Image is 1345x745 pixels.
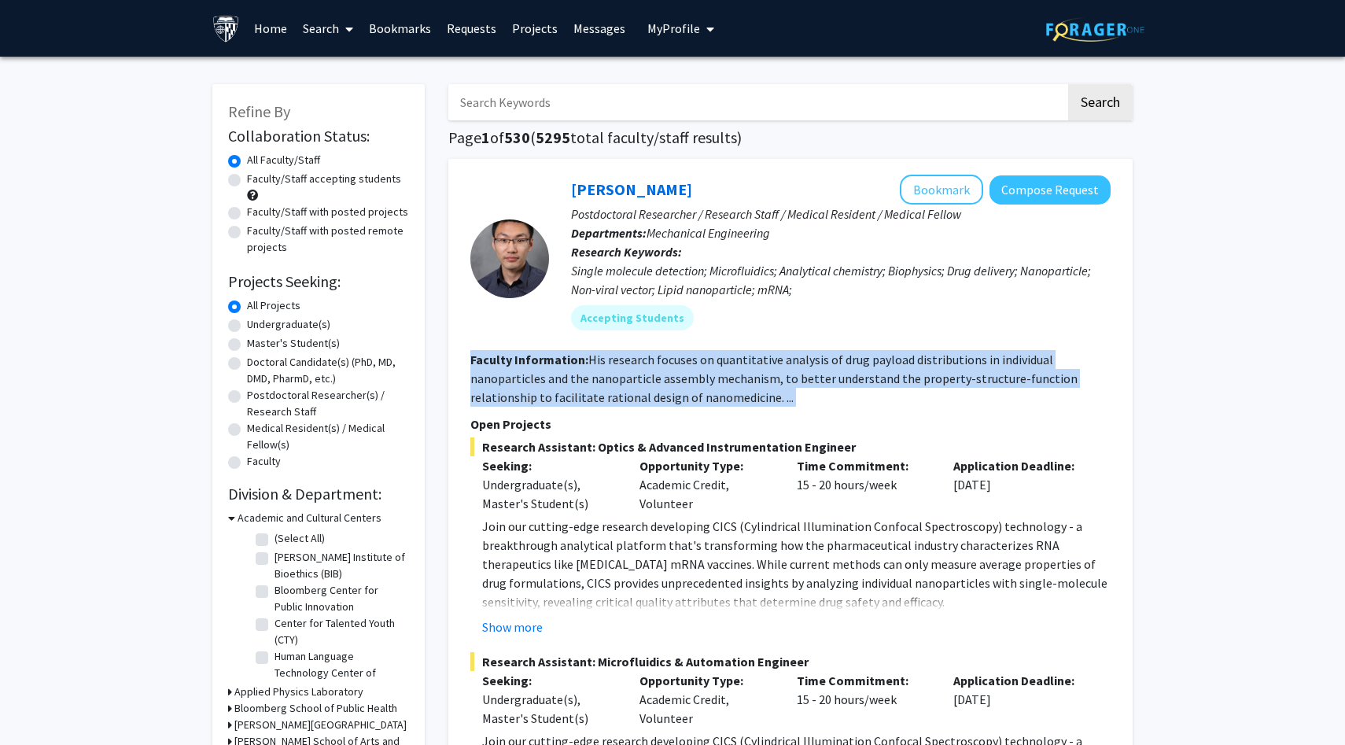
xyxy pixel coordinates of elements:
[504,127,530,147] span: 530
[361,1,439,56] a: Bookmarks
[275,530,325,547] label: (Select All)
[228,272,409,291] h2: Projects Seeking:
[571,179,692,199] a: [PERSON_NAME]
[470,652,1111,671] span: Research Assistant: Microfluidics & Automation Engineer
[482,618,543,636] button: Show more
[234,684,363,700] h3: Applied Physics Laboratory
[1068,84,1133,120] button: Search
[228,101,290,121] span: Refine By
[275,582,405,615] label: Bloomberg Center for Public Innovation
[247,297,300,314] label: All Projects
[571,225,647,241] b: Departments:
[566,1,633,56] a: Messages
[247,354,409,387] label: Doctoral Candidate(s) (PhD, MD, DMD, PharmD, etc.)
[482,517,1111,611] p: Join our cutting-edge research developing CICS (Cylindrical Illumination Confocal Spectroscopy) t...
[504,1,566,56] a: Projects
[247,204,408,220] label: Faculty/Staff with posted projects
[482,456,616,475] p: Seeking:
[212,15,240,42] img: Johns Hopkins University Logo
[797,456,930,475] p: Time Commitment:
[1046,17,1144,42] img: ForagerOne Logo
[234,700,397,717] h3: Bloomberg School of Public Health
[448,84,1066,120] input: Search Keywords
[482,671,616,690] p: Seeking:
[900,175,983,205] button: Add Sixuan Li to Bookmarks
[941,671,1099,728] div: [DATE]
[228,485,409,503] h2: Division & Department:
[470,352,1078,405] fg-read-more: His research focuses on quantitative analysis of drug payload distributions in individual nanopar...
[571,261,1111,299] div: Single molecule detection; Microfluidics; Analytical chemistry; Biophysics; Drug delivery; Nanopa...
[470,415,1111,433] p: Open Projects
[470,352,588,367] b: Faculty Information:
[941,456,1099,513] div: [DATE]
[247,316,330,333] label: Undergraduate(s)
[275,549,405,582] label: [PERSON_NAME] Institute of Bioethics (BIB)
[238,510,381,526] h3: Academic and Cultural Centers
[571,305,694,330] mat-chip: Accepting Students
[246,1,295,56] a: Home
[647,20,700,36] span: My Profile
[275,648,405,698] label: Human Language Technology Center of Excellence (HLTCOE)
[234,717,407,733] h3: [PERSON_NAME][GEOGRAPHIC_DATA]
[989,175,1111,205] button: Compose Request to Sixuan Li
[228,127,409,146] h2: Collaboration Status:
[482,690,616,728] div: Undergraduate(s), Master's Student(s)
[953,456,1087,475] p: Application Deadline:
[797,671,930,690] p: Time Commitment:
[647,225,770,241] span: Mechanical Engineering
[275,615,405,648] label: Center for Talented Youth (CTY)
[536,127,570,147] span: 5295
[247,453,281,470] label: Faculty
[247,420,409,453] label: Medical Resident(s) / Medical Fellow(s)
[247,152,320,168] label: All Faculty/Staff
[439,1,504,56] a: Requests
[628,671,785,728] div: Academic Credit, Volunteer
[470,437,1111,456] span: Research Assistant: Optics & Advanced Instrumentation Engineer
[12,674,67,733] iframe: Chat
[571,205,1111,223] p: Postdoctoral Researcher / Research Staff / Medical Resident / Medical Fellow
[247,387,409,420] label: Postdoctoral Researcher(s) / Research Staff
[785,671,942,728] div: 15 - 20 hours/week
[481,127,490,147] span: 1
[448,128,1133,147] h1: Page of ( total faculty/staff results)
[247,223,409,256] label: Faculty/Staff with posted remote projects
[247,335,340,352] label: Master's Student(s)
[953,671,1087,690] p: Application Deadline:
[482,475,616,513] div: Undergraduate(s), Master's Student(s)
[785,456,942,513] div: 15 - 20 hours/week
[639,456,773,475] p: Opportunity Type:
[295,1,361,56] a: Search
[247,171,401,187] label: Faculty/Staff accepting students
[628,456,785,513] div: Academic Credit, Volunteer
[571,244,682,260] b: Research Keywords:
[639,671,773,690] p: Opportunity Type:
